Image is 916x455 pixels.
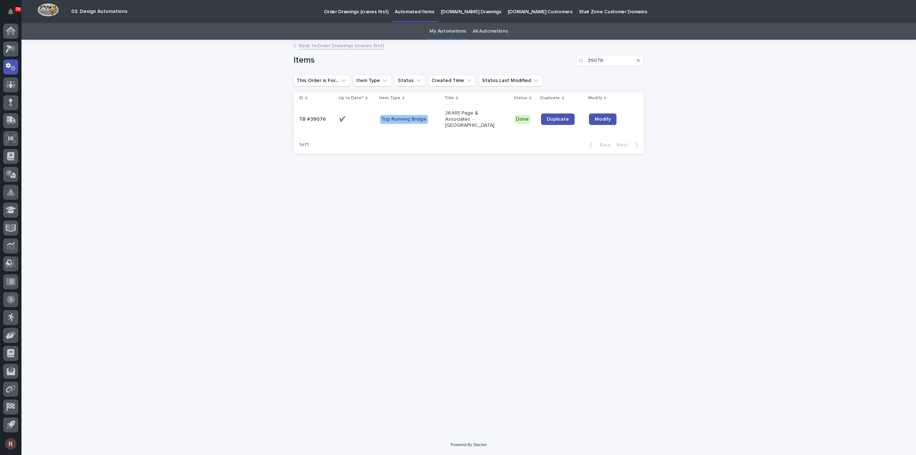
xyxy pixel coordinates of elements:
a: Powered By Stacker [450,442,487,447]
a: All Automations [473,23,508,40]
input: Search [576,55,644,66]
p: ID [299,94,303,102]
p: 1 of 1 [293,136,315,154]
div: Top Running Bridge [380,115,428,124]
button: Notifications [3,4,18,19]
button: Back [584,142,614,148]
p: Status [514,94,527,102]
button: Status [395,75,425,86]
button: Item Type [353,75,392,86]
tr: TB #39076TB #39076 ✔️✔️ Top Running Bridge26485 Page & Associates - [GEOGRAPHIC_DATA]DoneDuplicat... [293,105,644,134]
a: Modify [589,113,617,125]
p: 26485 Page & Associates - [GEOGRAPHIC_DATA] [445,110,496,128]
span: Modify [595,117,611,122]
button: Status Last Modified [479,75,543,86]
a: Back toOrder Drawings (cranes first) [299,41,384,49]
p: Modify [588,94,602,102]
h2: 03. Design Automations [71,9,127,15]
p: Up to Date? [338,94,364,102]
span: Duplicate [547,117,569,122]
p: Title [444,94,454,102]
button: Created Time [428,75,476,86]
button: This Order is For... [293,75,350,86]
a: My Automations [429,23,466,40]
button: Next [614,142,644,148]
button: users-avatar [3,436,18,451]
img: Workspace Logo [38,3,59,16]
p: 70 [16,7,20,12]
p: Duplicate [540,94,560,102]
p: ✔️ [339,115,347,122]
span: Back [595,142,611,147]
p: Item Type [379,94,400,102]
p: TB #39076 [299,115,327,122]
h1: Items [293,55,573,66]
a: Duplicate [541,113,575,125]
div: Done [515,115,530,124]
span: Next [617,142,632,147]
div: Notifications70 [9,9,18,20]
